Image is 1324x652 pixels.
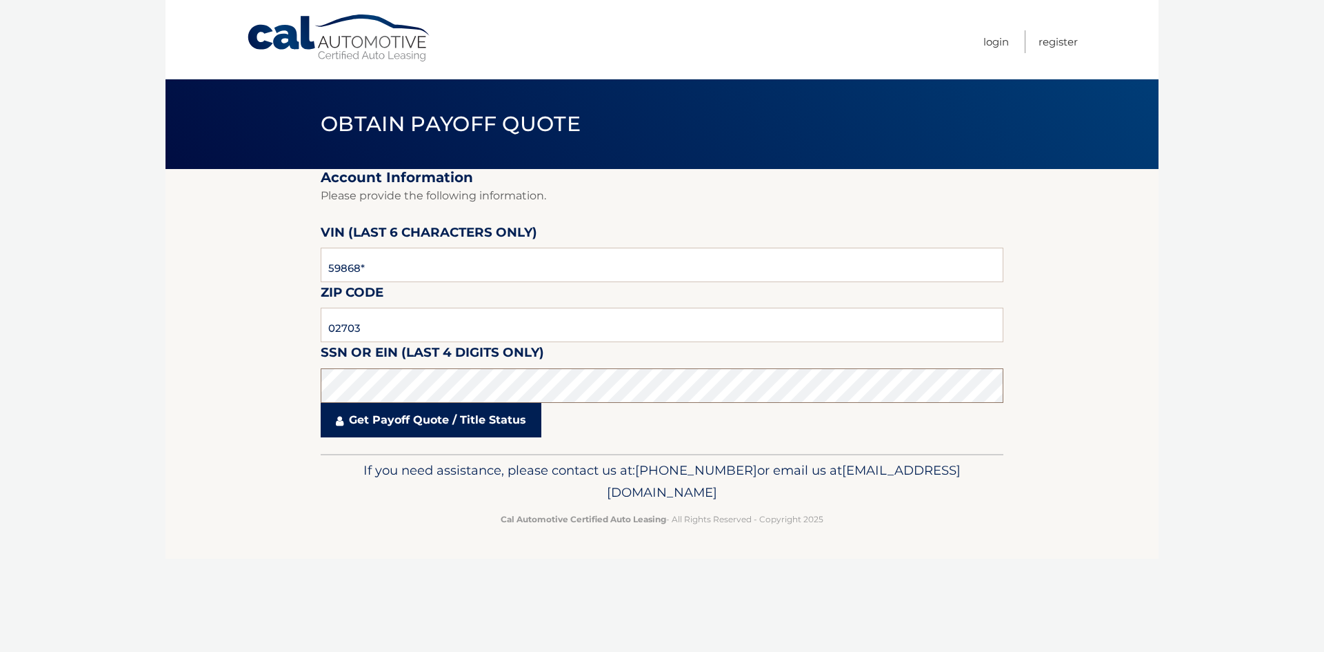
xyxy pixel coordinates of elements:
a: Cal Automotive [246,14,432,63]
strong: Cal Automotive Certified Auto Leasing [501,514,666,524]
p: If you need assistance, please contact us at: or email us at [330,460,994,504]
h2: Account Information [321,169,1003,186]
span: [PHONE_NUMBER] [635,462,757,478]
label: VIN (last 6 characters only) [321,222,537,248]
span: Obtain Payoff Quote [321,111,581,137]
a: Login [983,30,1009,53]
p: Please provide the following information. [321,186,1003,206]
a: Get Payoff Quote / Title Status [321,403,541,437]
label: SSN or EIN (last 4 digits only) [321,342,544,368]
a: Register [1039,30,1078,53]
p: - All Rights Reserved - Copyright 2025 [330,512,994,526]
label: Zip Code [321,282,383,308]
